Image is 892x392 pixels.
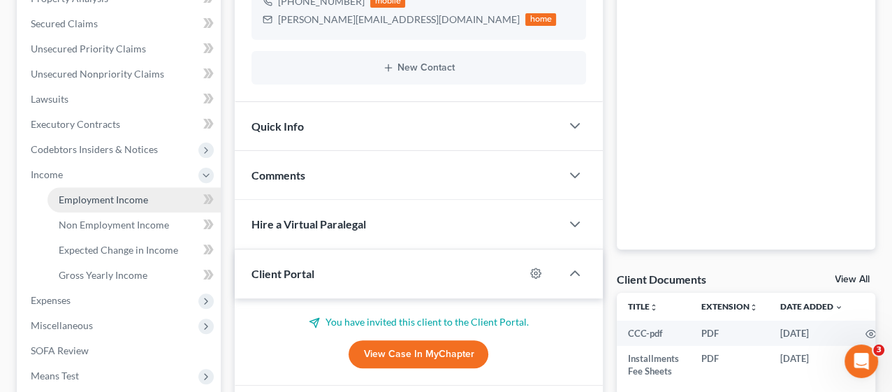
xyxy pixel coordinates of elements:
[31,294,71,306] span: Expenses
[769,321,854,346] td: [DATE]
[31,43,146,55] span: Unsecured Priority Claims
[278,13,520,27] div: [PERSON_NAME][EMAIL_ADDRESS][DOMAIN_NAME]
[59,219,169,231] span: Non Employment Income
[20,87,221,112] a: Lawsuits
[263,62,574,73] button: New Contact
[47,238,221,263] a: Expected Change in Income
[873,344,884,356] span: 3
[251,168,305,182] span: Comments
[690,346,769,384] td: PDF
[617,272,706,286] div: Client Documents
[701,301,758,312] a: Extensionunfold_more
[617,346,690,384] td: Installments Fee Sheets
[47,212,221,238] a: Non Employment Income
[617,321,690,346] td: CCC-pdf
[31,143,158,155] span: Codebtors Insiders & Notices
[31,68,164,80] span: Unsecured Nonpriority Claims
[20,112,221,137] a: Executory Contracts
[31,344,89,356] span: SOFA Review
[750,303,758,312] i: unfold_more
[349,340,488,368] a: View Case in MyChapter
[835,303,843,312] i: expand_more
[650,303,658,312] i: unfold_more
[835,275,870,284] a: View All
[690,321,769,346] td: PDF
[251,217,366,231] span: Hire a Virtual Paralegal
[31,93,68,105] span: Lawsuits
[20,338,221,363] a: SOFA Review
[31,168,63,180] span: Income
[20,61,221,87] a: Unsecured Nonpriority Claims
[20,36,221,61] a: Unsecured Priority Claims
[59,269,147,281] span: Gross Yearly Income
[59,244,178,256] span: Expected Change in Income
[525,13,556,26] div: home
[251,119,304,133] span: Quick Info
[31,17,98,29] span: Secured Claims
[769,346,854,384] td: [DATE]
[31,319,93,331] span: Miscellaneous
[20,11,221,36] a: Secured Claims
[47,187,221,212] a: Employment Income
[251,315,585,329] p: You have invited this client to the Client Portal.
[47,263,221,288] a: Gross Yearly Income
[59,194,148,205] span: Employment Income
[628,301,658,312] a: Titleunfold_more
[845,344,878,378] iframe: Intercom live chat
[251,267,314,280] span: Client Portal
[31,370,79,382] span: Means Test
[780,301,843,312] a: Date Added expand_more
[31,118,120,130] span: Executory Contracts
